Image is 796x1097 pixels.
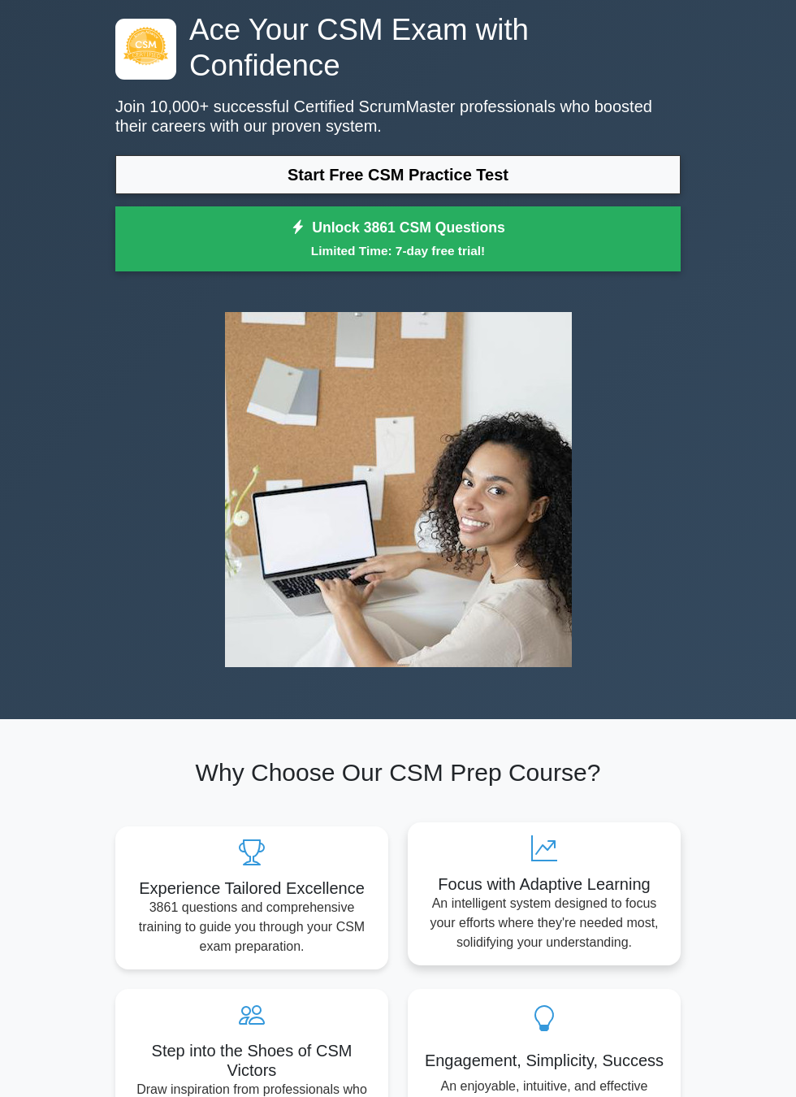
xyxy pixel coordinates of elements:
[115,758,681,787] h2: Why Choose Our CSM Prep Course?
[136,241,660,260] small: Limited Time: 7-day free trial!
[421,1051,668,1070] h5: Engagement, Simplicity, Success
[421,894,668,952] p: An intelligent system designed to focus your efforts where they're needed most, solidifying your ...
[128,898,375,956] p: 3861 questions and comprehensive training to guide you through your CSM exam preparation.
[115,12,681,84] h1: Ace Your CSM Exam with Confidence
[128,878,375,898] h5: Experience Tailored Excellence
[115,97,681,136] p: Join 10,000+ successful Certified ScrumMaster professionals who boosted their careers with our pr...
[128,1041,375,1080] h5: Step into the Shoes of CSM Victors
[115,155,681,194] a: Start Free CSM Practice Test
[421,874,668,894] h5: Focus with Adaptive Learning
[115,206,681,271] a: Unlock 3861 CSM QuestionsLimited Time: 7-day free trial!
